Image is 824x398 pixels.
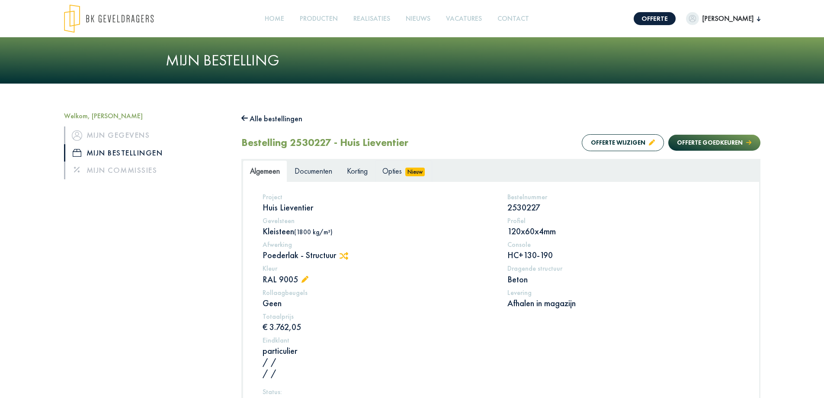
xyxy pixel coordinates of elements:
[64,126,228,144] a: iconMijn gegevens
[686,12,760,25] button: [PERSON_NAME]
[263,217,495,225] h5: Gevelsteen
[263,312,495,320] h5: Totaalprijs
[507,217,740,225] h5: Profiel
[507,298,740,309] p: Afhalen in magazijn
[64,4,154,33] img: logo
[250,166,280,176] span: Algemeen
[64,144,228,162] a: iconMijn bestellingen
[507,240,740,249] h5: Console
[72,130,82,141] img: icon
[263,249,495,261] p: Poederlak - Structuur
[73,149,81,157] img: icon
[686,12,699,25] img: dummypic.png
[263,226,495,237] p: Kleisteen
[494,9,532,29] a: Contact
[263,321,495,333] p: € 3.762,05
[507,193,740,201] h5: Bestelnummer
[263,240,495,249] h5: Afwerking
[294,228,333,236] span: (1800 kg/m³)
[296,9,341,29] a: Producten
[263,298,495,309] p: Geen
[241,136,408,149] h2: Bestelling 2530227 - Huis Lieventier
[507,264,740,272] h5: Dragende structuur
[263,274,495,285] p: RAL 9005
[261,9,288,29] a: Home
[263,288,495,297] h5: Rollaagbeugels
[295,166,332,176] span: Documenten
[507,226,740,237] p: 120x60x4mm
[582,134,664,151] button: Offerte wijzigen
[347,166,368,176] span: Korting
[382,166,402,176] span: Opties
[402,9,434,29] a: Nieuws
[263,264,495,272] h5: Kleur
[699,13,757,24] span: [PERSON_NAME]
[263,356,277,379] span: / / / /
[350,9,394,29] a: Realisaties
[64,162,228,179] a: Mijn commissies
[263,193,495,201] h5: Project
[241,112,303,126] button: Alle bestellingen
[263,202,495,213] p: Huis Lieventier
[263,336,740,344] h5: Eindklant
[263,345,740,379] p: particulier
[263,388,740,396] h5: Status:
[507,288,740,297] h5: Levering
[634,12,676,25] a: Offerte
[243,160,759,181] ul: Tabs
[507,202,740,213] p: 2530227
[668,135,760,151] button: Offerte goedkeuren
[507,274,740,285] p: Beton
[507,249,740,261] p: HC+130-190
[64,112,228,120] h5: Welkom, [PERSON_NAME]
[166,51,659,70] h1: Mijn bestelling
[405,168,425,176] span: Nieuw
[442,9,485,29] a: Vacatures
